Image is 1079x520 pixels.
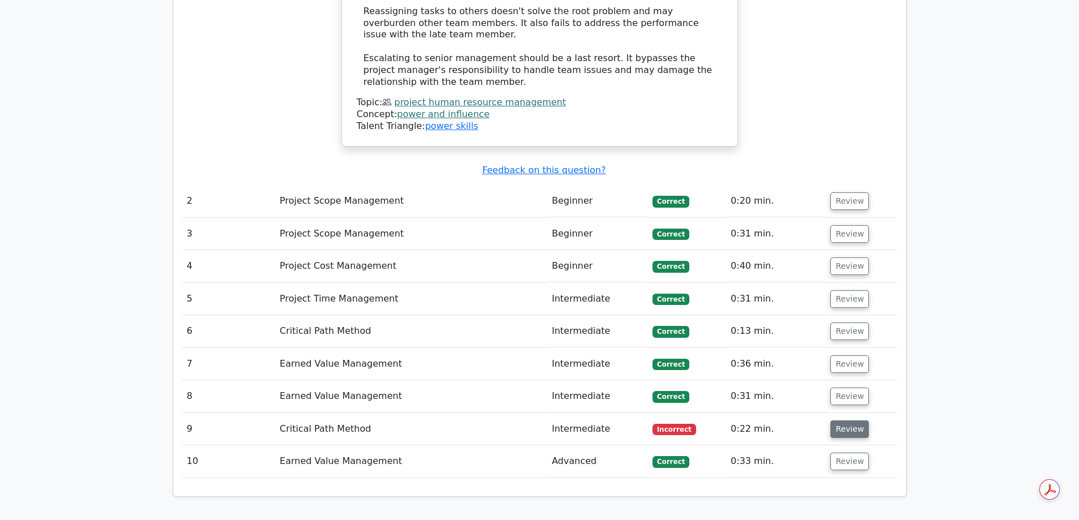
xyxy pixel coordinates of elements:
[652,294,689,305] span: Correct
[830,388,869,405] button: Review
[182,348,275,380] td: 7
[726,283,826,315] td: 0:31 min.
[652,456,689,467] span: Correct
[182,218,275,250] td: 3
[547,250,648,282] td: Beginner
[830,420,869,438] button: Review
[547,315,648,347] td: Intermediate
[357,97,723,109] div: Topic:
[830,290,869,308] button: Review
[726,445,826,478] td: 0:33 min.
[830,257,869,275] button: Review
[830,225,869,243] button: Review
[275,348,547,380] td: Earned Value Management
[547,185,648,217] td: Beginner
[182,315,275,347] td: 6
[182,185,275,217] td: 2
[547,348,648,380] td: Intermediate
[652,424,696,435] span: Incorrect
[275,250,547,282] td: Project Cost Management
[275,315,547,347] td: Critical Path Method
[652,359,689,370] span: Correct
[726,218,826,250] td: 0:31 min.
[652,196,689,207] span: Correct
[830,355,869,373] button: Review
[275,185,547,217] td: Project Scope Management
[182,250,275,282] td: 4
[726,413,826,445] td: 0:22 min.
[182,283,275,315] td: 5
[275,413,547,445] td: Critical Path Method
[275,283,547,315] td: Project Time Management
[397,109,489,119] a: power and influence
[394,97,566,108] a: project human resource management
[425,121,478,131] a: power skills
[275,380,547,412] td: Earned Value Management
[726,380,826,412] td: 0:31 min.
[182,413,275,445] td: 9
[182,445,275,478] td: 10
[652,261,689,272] span: Correct
[726,348,826,380] td: 0:36 min.
[726,250,826,282] td: 0:40 min.
[182,380,275,412] td: 8
[830,323,869,340] button: Review
[357,109,723,121] div: Concept:
[830,453,869,470] button: Review
[547,218,648,250] td: Beginner
[547,380,648,412] td: Intermediate
[726,315,826,347] td: 0:13 min.
[547,283,648,315] td: Intermediate
[357,97,723,132] div: Talent Triangle:
[830,192,869,210] button: Review
[275,445,547,478] td: Earned Value Management
[652,391,689,402] span: Correct
[482,165,605,175] a: Feedback on this question?
[275,218,547,250] td: Project Scope Management
[652,326,689,337] span: Correct
[652,229,689,240] span: Correct
[547,413,648,445] td: Intermediate
[547,445,648,478] td: Advanced
[726,185,826,217] td: 0:20 min.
